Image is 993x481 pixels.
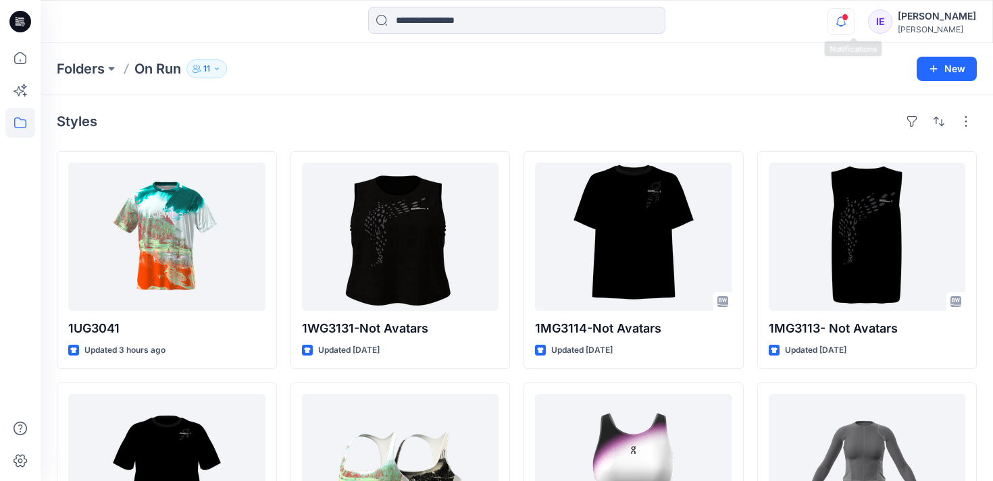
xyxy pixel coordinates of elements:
p: 1MG3114-Not Avatars [535,319,732,338]
button: New [917,57,977,81]
p: On Run [134,59,181,78]
div: [PERSON_NAME] [898,8,976,24]
p: 1UG3041 [68,319,265,338]
p: Updated [DATE] [551,343,613,358]
button: 11 [186,59,227,78]
a: 1WG3131-Not Avatars [302,163,499,311]
p: Updated [DATE] [318,343,380,358]
div: IE [868,9,892,34]
p: Updated 3 hours ago [84,343,165,358]
p: 11 [203,61,210,76]
p: 1WG3131-Not Avatars [302,319,499,338]
p: 1MG3113- Not Avatars [769,319,966,338]
a: 1UG3041 [68,163,265,311]
a: Folders [57,59,105,78]
div: [PERSON_NAME] [898,24,976,34]
a: 1MG3113- Not Avatars [769,163,966,311]
h4: Styles [57,113,97,130]
a: 1MG3114-Not Avatars [535,163,732,311]
p: Updated [DATE] [785,343,846,358]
